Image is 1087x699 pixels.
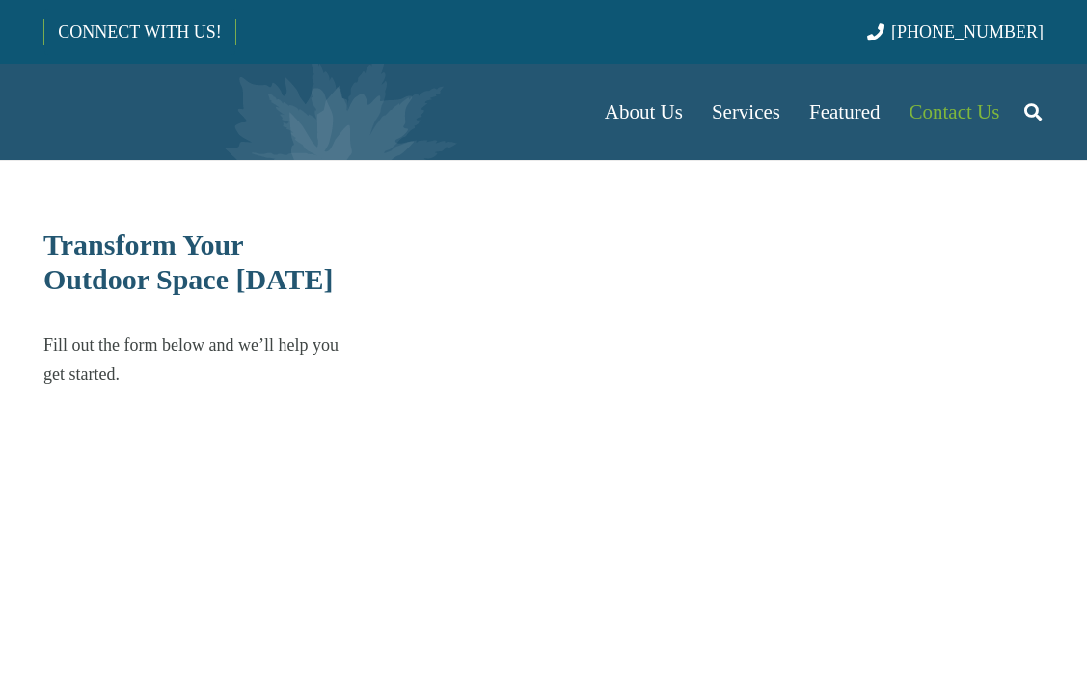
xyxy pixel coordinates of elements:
a: [PHONE_NUMBER] [867,22,1044,41]
span: About Us [605,100,683,123]
a: Contact Us [895,64,1015,160]
a: Featured [795,64,894,160]
p: Fill out the form below and we’ll help you get started. [43,331,354,389]
a: Search [1014,88,1052,136]
span: Services [712,100,780,123]
a: CONNECT WITH US! [44,9,234,55]
span: Contact Us [910,100,1000,123]
a: Borst-Logo [43,73,364,150]
span: Featured [809,100,880,123]
a: Services [697,64,795,160]
a: About Us [590,64,697,160]
span: [PHONE_NUMBER] [891,22,1044,41]
span: Transform Your Outdoor Space [DATE] [43,229,334,295]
